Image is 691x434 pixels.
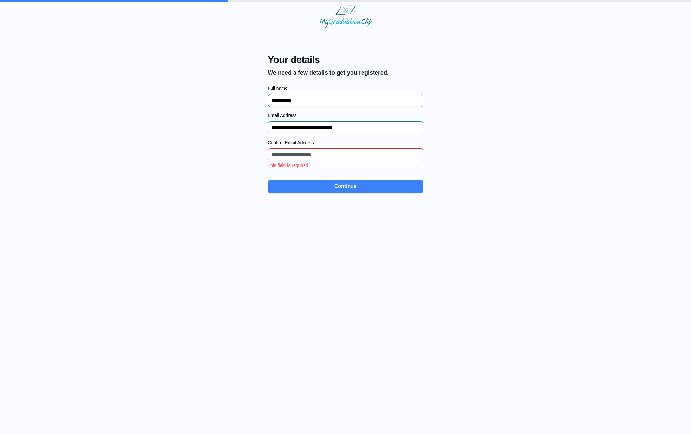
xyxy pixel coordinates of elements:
[320,5,372,28] img: MyGraduationClip
[268,180,423,193] button: Continue
[268,85,423,91] label: Full name
[268,54,389,65] span: Your details
[268,112,423,119] label: Email Address
[268,139,423,146] label: Confirm Email Address
[268,68,389,77] p: We need a few details to get you registered.
[268,163,308,168] span: This field is required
